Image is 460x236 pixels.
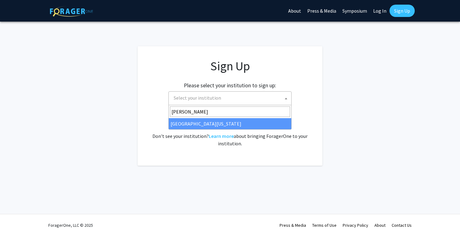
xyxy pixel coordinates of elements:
[50,6,93,17] img: ForagerOne Logo
[169,118,291,129] li: [GEOGRAPHIC_DATA][US_STATE]
[150,59,310,73] h1: Sign Up
[168,91,292,105] span: Select your institution
[392,222,412,228] a: Contact Us
[280,222,306,228] a: Press & Media
[374,222,385,228] a: About
[312,222,337,228] a: Terms of Use
[209,133,234,139] a: Learn more about bringing ForagerOne to your institution
[48,214,93,236] div: ForagerOne, LLC © 2025
[343,222,368,228] a: Privacy Policy
[174,95,221,101] span: Select your institution
[389,5,415,17] a: Sign Up
[184,82,276,89] h2: Please select your institution to sign up:
[5,208,26,231] iframe: Chat
[150,118,310,147] div: Already have an account? . Don't see your institution? about bringing ForagerOne to your institut...
[170,106,290,117] input: Search
[171,92,291,104] span: Select your institution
